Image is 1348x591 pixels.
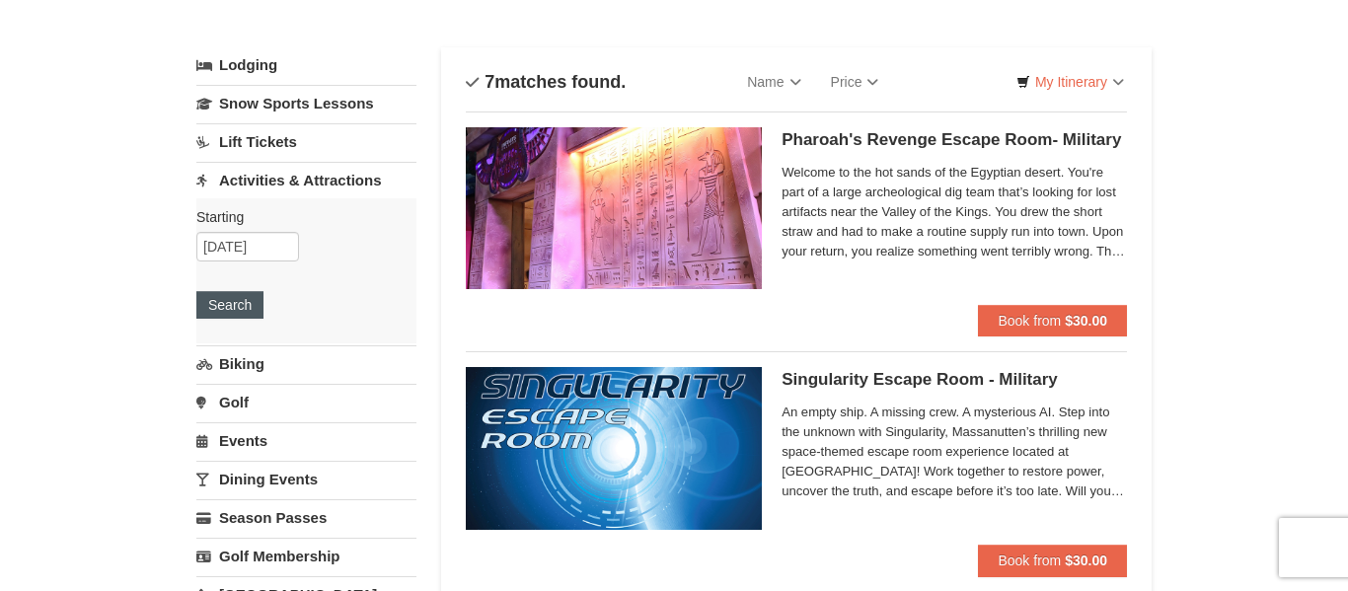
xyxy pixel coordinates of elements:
[782,130,1127,150] h5: Pharoah's Revenge Escape Room- Military
[196,499,416,536] a: Season Passes
[196,85,416,121] a: Snow Sports Lessons
[196,207,402,227] label: Starting
[196,422,416,459] a: Events
[998,553,1061,568] span: Book from
[485,72,494,92] span: 7
[196,461,416,497] a: Dining Events
[998,313,1061,329] span: Book from
[978,305,1127,336] button: Book from $30.00
[978,545,1127,576] button: Book from $30.00
[1004,67,1137,97] a: My Itinerary
[466,127,762,289] img: 6619913-410-20a124c9.jpg
[1065,553,1107,568] strong: $30.00
[196,123,416,160] a: Lift Tickets
[196,162,416,198] a: Activities & Attractions
[466,72,626,92] h4: matches found.
[196,384,416,420] a: Golf
[196,291,263,319] button: Search
[196,47,416,83] a: Lodging
[816,62,894,102] a: Price
[1065,313,1107,329] strong: $30.00
[782,403,1127,501] span: An empty ship. A missing crew. A mysterious AI. Step into the unknown with Singularity, Massanutt...
[196,538,416,574] a: Golf Membership
[782,163,1127,261] span: Welcome to the hot sands of the Egyptian desert. You're part of a large archeological dig team th...
[196,345,416,382] a: Biking
[466,367,762,529] img: 6619913-520-2f5f5301.jpg
[732,62,815,102] a: Name
[782,370,1127,390] h5: Singularity Escape Room - Military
